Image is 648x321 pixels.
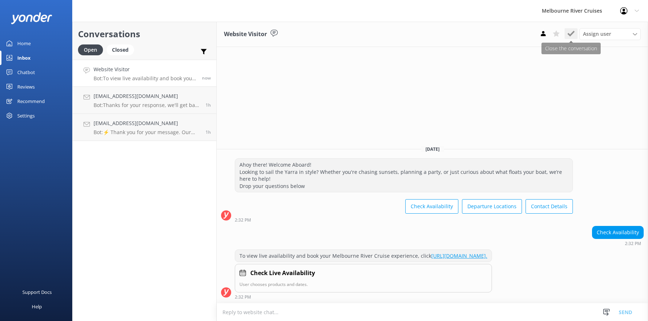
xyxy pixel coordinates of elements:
p: Bot: ⚡ Thank you for your message. Our office hours are Mon - Fri 9.30am - 5pm. We'll get back to... [94,129,200,136]
h4: Check Live Availability [250,269,315,278]
div: Support Docs [22,285,52,299]
h2: Conversations [78,27,211,41]
h4: Website Visitor [94,65,196,73]
a: Open [78,46,107,54]
span: Sep 01 2025 12:45pm (UTC +10:00) Australia/Sydney [206,102,211,108]
div: Home [17,36,31,51]
h3: Website Visitor [224,30,267,39]
a: [EMAIL_ADDRESS][DOMAIN_NAME]Bot:Thanks for your response, we'll get back to you as soon as we can... [73,87,216,114]
div: Settings [17,108,35,123]
span: Assign user [583,30,611,38]
h4: [EMAIL_ADDRESS][DOMAIN_NAME] [94,119,200,127]
a: [URL][DOMAIN_NAME]. [431,252,487,259]
div: Ahoy there! Welcome Aboard! Looking to sail the Yarra in style? Whether you're chasing sunsets, p... [235,159,573,192]
button: Check Availability [405,199,458,214]
div: To view live availability and book your Melbourne River Cruise experience, click [235,250,492,262]
div: Recommend [17,94,45,108]
span: Sep 01 2025 02:32pm (UTC +10:00) Australia/Sydney [202,75,211,81]
div: Help [32,299,42,314]
span: Sep 01 2025 12:42pm (UTC +10:00) Australia/Sydney [206,129,211,135]
div: Assign User [579,28,641,40]
div: Closed [107,44,134,55]
strong: 2:32 PM [235,218,251,222]
button: Contact Details [526,199,573,214]
div: Reviews [17,80,35,94]
div: Check Availability [592,226,643,239]
div: Sep 01 2025 02:32pm (UTC +10:00) Australia/Sydney [235,294,492,299]
a: Website VisitorBot:To view live availability and book your Melbourne River Cruise experience, cli... [73,60,216,87]
strong: 2:32 PM [235,295,251,299]
div: Chatbot [17,65,35,80]
div: Open [78,44,103,55]
strong: 2:32 PM [625,241,641,246]
div: Inbox [17,51,31,65]
div: Sep 01 2025 02:32pm (UTC +10:00) Australia/Sydney [592,241,644,246]
div: Sep 01 2025 02:32pm (UTC +10:00) Australia/Sydney [235,217,573,222]
span: [DATE] [421,146,444,152]
a: [EMAIL_ADDRESS][DOMAIN_NAME]Bot:⚡ Thank you for your message. Our office hours are Mon - Fri 9.30... [73,114,216,141]
h4: [EMAIL_ADDRESS][DOMAIN_NAME] [94,92,200,100]
a: Closed [107,46,138,54]
p: Bot: To view live availability and book your Melbourne River Cruise experience, click [URL][DOMAI... [94,75,196,82]
p: Bot: Thanks for your response, we'll get back to you as soon as we can during opening hours. [94,102,200,108]
img: yonder-white-logo.png [11,12,52,24]
p: User chooses products and dates. [239,281,487,288]
button: Departure Locations [462,199,522,214]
